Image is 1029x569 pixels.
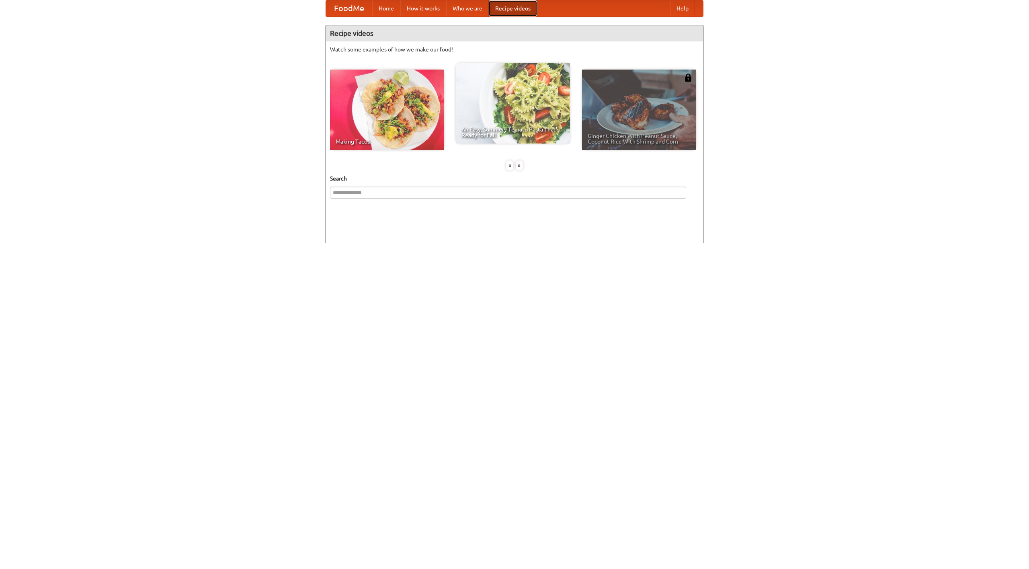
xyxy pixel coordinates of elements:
a: Help [670,0,695,16]
a: Making Tacos [330,70,444,150]
img: 483408.png [684,74,692,82]
a: Recipe videos [489,0,537,16]
span: Making Tacos [336,139,439,144]
h5: Search [330,175,699,183]
span: An Easy, Summery Tomato Pasta That's Ready for Fall [461,127,564,138]
p: Watch some examples of how we make our food! [330,45,699,53]
a: FoodMe [326,0,372,16]
div: » [516,160,523,170]
a: An Easy, Summery Tomato Pasta That's Ready for Fall [456,63,570,144]
a: Home [372,0,400,16]
a: How it works [400,0,446,16]
div: « [506,160,513,170]
h4: Recipe videos [326,25,703,41]
a: Who we are [446,0,489,16]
